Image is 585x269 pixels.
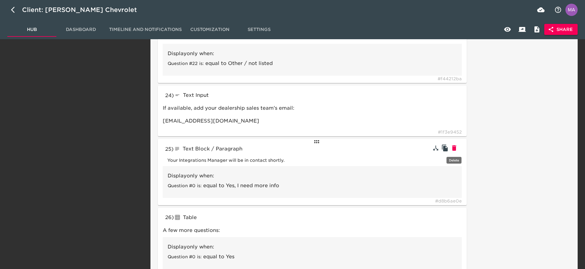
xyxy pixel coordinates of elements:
[60,26,102,33] span: Dashboard
[435,198,462,204] span: # d8b6ae0e
[174,90,264,100] div: Text Input
[168,183,196,189] span: Question #0
[167,157,457,164] p: Your Integrations Manager will be in contact shortly.
[551,2,565,17] button: notifications
[183,92,209,98] span: Text Input
[183,214,197,220] span: Table
[174,213,264,222] div: Table
[168,50,457,57] p: Display only when:
[440,143,450,153] button: Clone
[22,5,146,15] div: Client: [PERSON_NAME] Chevrolet
[544,24,578,35] button: Share
[109,26,182,33] span: Timeline and Notifications
[438,76,462,82] span: # f44212ba
[431,143,440,153] button: Hide Conditional Rules
[168,57,457,70] li: is:
[168,254,196,260] span: Question #0
[168,243,457,251] p: Display only when:
[168,251,457,263] li: is:
[168,180,457,192] li: is:
[438,129,462,135] span: # 1f3e9452
[203,252,232,262] div: equal to
[565,4,578,16] img: Profile
[11,26,53,33] span: Hub
[173,144,264,154] div: Text Block / Paragraph
[203,181,232,191] div: equal to
[534,2,548,17] button: save
[500,22,515,37] button: View Hub
[549,26,573,33] span: Share
[311,138,320,146] div: Drag to Reorder
[238,26,280,33] span: Settings
[168,172,457,180] p: Display only when:
[205,59,234,68] div: equal to
[168,60,198,66] span: Question #22
[183,146,242,152] span: Text Block / Paragraph
[189,26,231,33] span: Customization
